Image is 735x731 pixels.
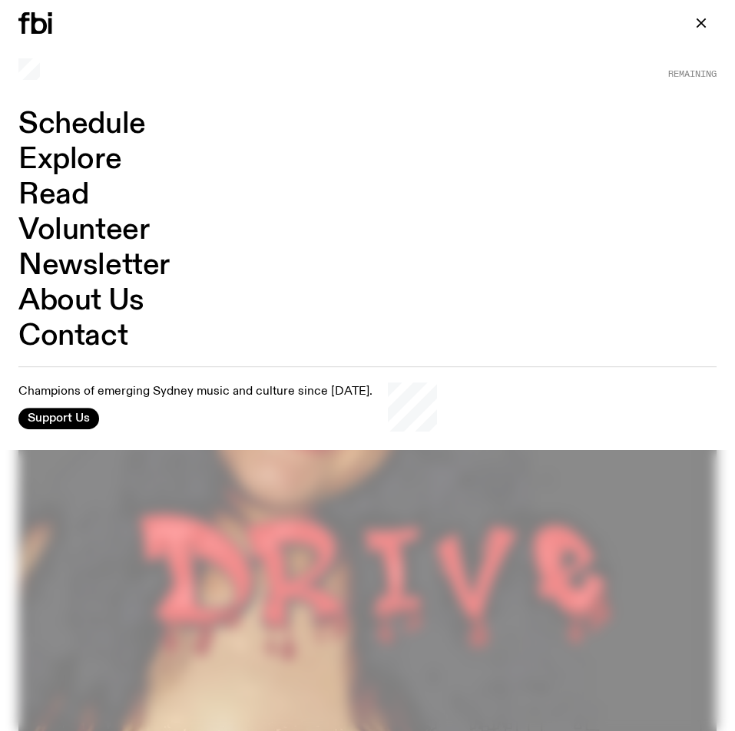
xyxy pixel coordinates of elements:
a: Schedule [18,110,146,139]
a: Contact [18,322,127,351]
a: Read [18,180,88,210]
p: Champions of emerging Sydney music and culture since [DATE]. [18,385,372,400]
a: Volunteer [18,216,149,245]
a: About Us [18,286,144,316]
button: Support Us [18,408,99,429]
span: Remaining [668,70,717,78]
a: Explore [18,145,121,174]
a: Newsletter [18,251,170,280]
span: Support Us [28,412,90,425]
